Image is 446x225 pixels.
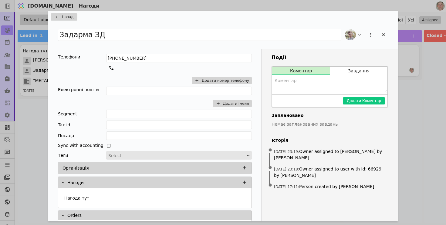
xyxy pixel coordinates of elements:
span: [DATE] 17:11 : [274,185,299,189]
div: Tax id [58,121,70,129]
button: Завдання [330,67,387,75]
p: Нагода тут [64,195,89,201]
span: [DATE] 23:18 : [274,167,299,171]
p: Організація [63,165,89,171]
div: Посада [58,131,74,140]
p: Немає запланованих завдань [272,121,388,127]
span: • [267,160,273,176]
p: Нагоди [67,180,84,186]
span: • [267,178,273,193]
span: [DATE] 23:19 : [274,150,299,154]
h4: Історія [272,137,388,144]
div: Segment [58,110,77,118]
div: Add Opportunity [48,11,398,221]
button: Додати Коментар [343,97,385,104]
div: Телефони [58,54,80,60]
button: Додати імейл [213,100,252,107]
span: Назад [62,14,73,20]
button: Додати номер телефону [192,77,252,84]
span: Owner assigned to [PERSON_NAME] by [PERSON_NAME] [274,149,382,160]
div: Sync with accounting [58,142,103,149]
span: Owner assigned to user with id: 66929 by [PERSON_NAME] [274,167,381,178]
span: Person created by [PERSON_NAME] [299,184,374,189]
div: Теги [58,151,68,160]
p: Orders [67,212,82,219]
img: AS [345,29,356,40]
h4: Заплановано [272,112,388,119]
button: Коментар [272,67,330,75]
div: Електронні пошти [58,87,99,93]
h3: Події [272,54,388,61]
span: • [267,143,273,158]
